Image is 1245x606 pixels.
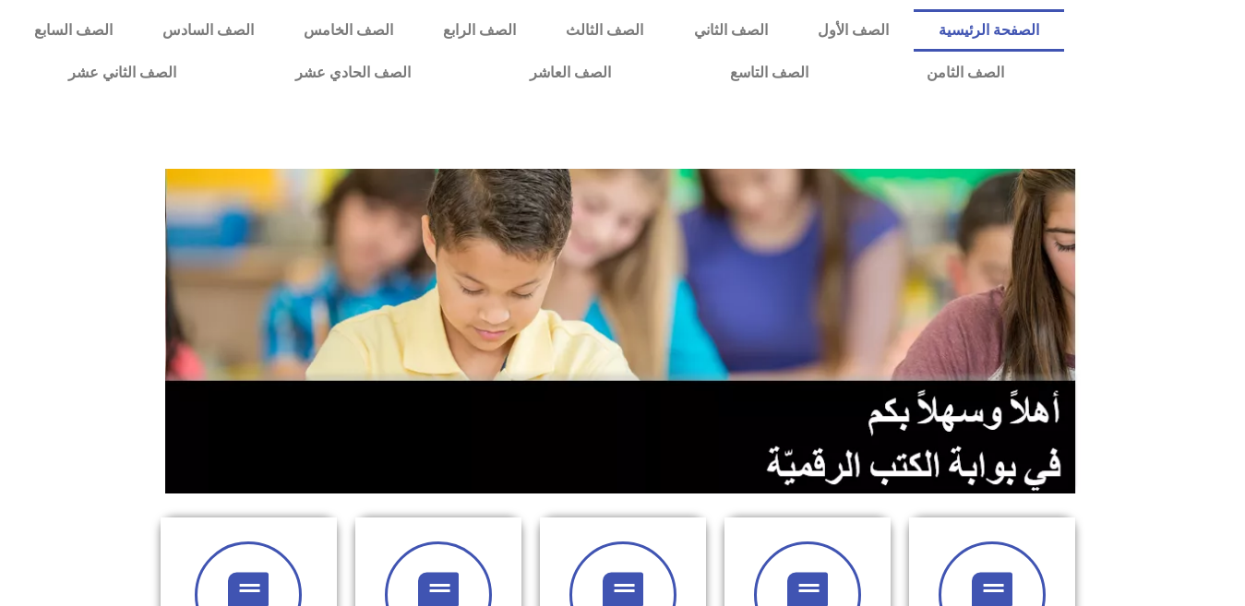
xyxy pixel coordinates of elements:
[9,9,138,52] a: الصف السابع
[9,52,236,94] a: الصف الثاني عشر
[868,52,1064,94] a: الصف الثامن
[914,9,1064,52] a: الصفحة الرئيسية
[236,52,471,94] a: الصف الحادي عشر
[471,52,671,94] a: الصف العاشر
[418,9,541,52] a: الصف الرابع
[669,9,793,52] a: الصف الثاني
[793,9,914,52] a: الصف الأول
[138,9,279,52] a: الصف السادس
[541,9,668,52] a: الصف الثالث
[670,52,868,94] a: الصف التاسع
[279,9,418,52] a: الصف الخامس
